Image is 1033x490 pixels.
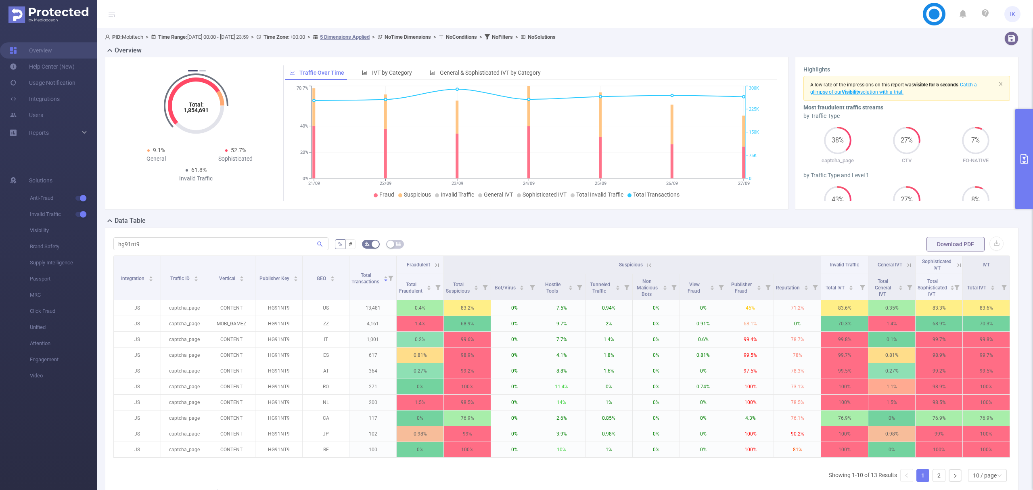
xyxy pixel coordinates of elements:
[444,348,491,363] p: 98.9%
[491,348,538,363] p: 0%
[821,300,868,316] p: 83.6%
[824,197,851,203] span: 43%
[372,69,412,76] span: IVT by Category
[444,363,491,379] p: 99.2%
[586,332,632,347] p: 1.4%
[933,469,945,482] li: 2
[239,275,244,277] i: icon: caret-up
[365,241,370,246] i: icon: bg-colors
[30,352,97,368] span: Engagement
[757,284,761,289] div: Sort
[586,348,632,363] p: 1.8%
[495,285,517,291] span: Bot/Virus
[444,332,491,347] p: 99.6%
[208,316,255,331] p: MOBI_GAMEZ
[30,319,97,335] span: Unified
[30,287,97,303] span: MRC
[849,284,853,289] div: Sort
[29,125,49,141] a: Reports
[208,300,255,316] p: CONTENT
[538,332,585,347] p: 7.7%
[762,274,774,300] i: Filter menu
[492,34,513,40] b: No Filters
[680,348,727,363] p: 0.81%
[317,276,327,281] span: GEO
[857,274,868,300] i: Filter menu
[397,300,443,316] p: 0.4%
[10,107,43,123] a: Users
[990,284,995,289] div: Sort
[899,287,903,289] i: icon: caret-down
[10,59,75,75] a: Help Center (New)
[738,181,750,186] tspan: 27/09
[749,107,759,112] tspan: 225K
[680,332,727,347] p: 0.6%
[300,150,308,155] tspan: 20%
[10,75,75,91] a: Usage Notification
[484,191,513,198] span: General IVT
[440,69,541,76] span: General & Sophisticated IVT by Category
[727,348,774,363] p: 99.5%
[219,276,236,281] span: Vertical
[427,287,431,289] i: icon: caret-down
[941,157,1010,165] p: FO-NATIVE
[868,348,915,363] p: 0.81%
[239,278,244,281] i: icon: caret-down
[289,70,295,75] i: icon: line-chart
[293,278,298,281] i: icon: caret-down
[161,363,208,379] p: captcha_page
[904,473,909,478] i: icon: left
[188,70,198,71] button: 1
[688,282,701,294] span: View Fraud
[396,241,401,246] i: icon: table
[143,34,151,40] span: >
[303,300,349,316] p: US
[29,130,49,136] span: Reports
[868,316,915,331] p: 1.4%
[922,259,951,271] span: Sophisticated IVT
[568,284,573,289] div: Sort
[379,191,394,198] span: Fraud
[619,262,643,268] span: Suspicious
[590,282,610,294] span: Tunneled Traffic
[446,282,471,294] span: Total Suspicious
[821,348,868,363] p: 99.7%
[538,300,585,316] p: 7.5%
[293,275,298,280] div: Sort
[255,316,302,331] p: HG91NT9
[479,274,491,300] i: Filter menu
[1010,6,1015,22] span: IK
[30,190,97,206] span: Anti-Fraud
[29,172,52,188] span: Solutions
[803,112,1010,120] div: by Traffic Type
[320,34,370,40] u: 5 Dimensions Applied
[477,34,485,40] span: >
[878,262,902,268] span: General IVT
[804,284,809,287] i: icon: caret-up
[427,284,431,289] div: Sort
[803,171,1010,180] div: by Traffic Type and Level 1
[117,155,196,163] div: General
[349,348,396,363] p: 617
[538,348,585,363] p: 4.1%
[950,284,954,287] i: icon: caret-up
[115,216,146,226] h2: Data Table
[962,137,989,144] span: 7%
[950,287,954,289] i: icon: caret-down
[231,147,246,153] span: 52.7%
[114,363,161,379] p: JS
[370,34,377,40] span: >
[30,206,97,222] span: Invalid Traffic
[710,287,714,289] i: icon: caret-down
[430,70,435,75] i: icon: bar-chart
[303,176,308,181] tspan: 0%
[330,275,335,280] div: Sort
[568,284,573,287] i: icon: caret-up
[30,255,97,271] span: Supply Intelligence
[997,473,1002,479] i: icon: down
[308,181,320,186] tspan: 21/09
[474,284,479,289] div: Sort
[545,282,560,294] span: Hostile Tools
[633,191,680,198] span: Total Transactions
[749,176,751,181] tspan: 0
